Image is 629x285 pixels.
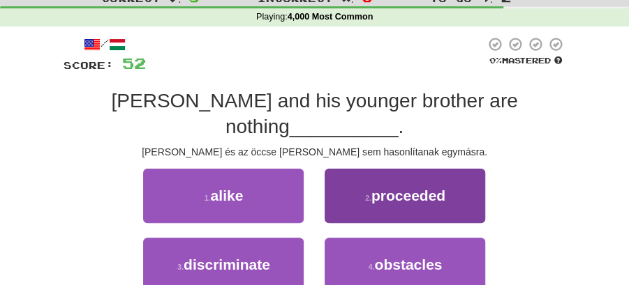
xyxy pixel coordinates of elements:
[122,54,146,72] span: 52
[369,263,375,271] small: 4 .
[184,256,270,272] span: discriminate
[489,56,502,65] span: 0 %
[211,187,244,203] span: alike
[205,194,211,202] small: 1 .
[288,12,373,22] strong: 4,000 Most Common
[290,116,399,137] span: __________
[485,55,566,66] div: Mastered
[64,145,566,159] div: [PERSON_NAME] és az öccse [PERSON_NAME] sem hasonlítanak egymásra.
[143,169,304,223] button: 1.alike
[111,90,517,137] span: [PERSON_NAME] and his younger brother are nothing
[365,194,371,202] small: 2 .
[398,116,404,137] span: .
[374,256,442,272] span: obstacles
[64,36,146,54] div: /
[371,187,445,203] span: proceeded
[64,59,114,71] span: Score:
[177,263,184,271] small: 3 .
[325,169,485,223] button: 2.proceeded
